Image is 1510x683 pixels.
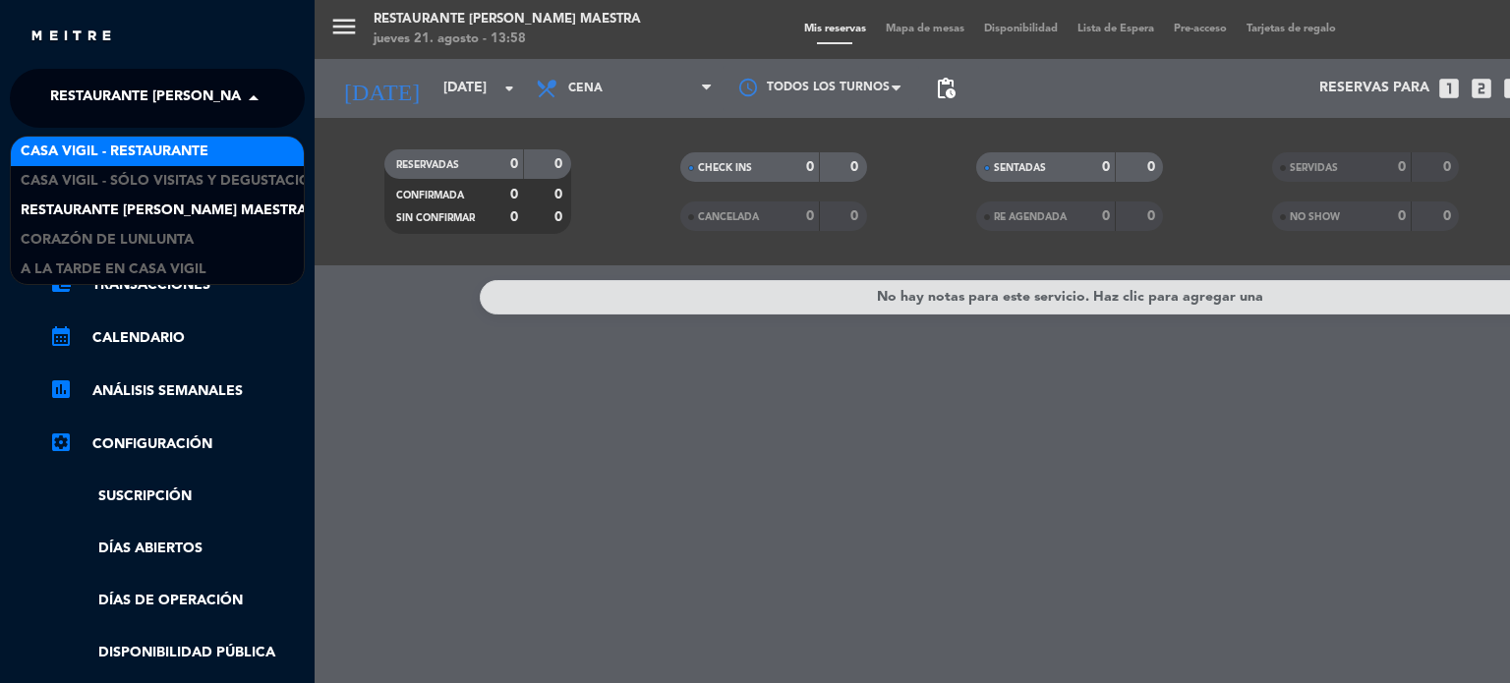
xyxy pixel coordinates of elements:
[21,170,338,193] span: Casa Vigil - SÓLO Visitas y Degustaciones
[49,377,73,401] i: assessment
[49,326,305,350] a: calendar_monthCalendario
[29,29,113,44] img: MEITRE
[49,485,305,508] a: Suscripción
[21,141,208,163] span: Casa Vigil - Restaurante
[21,229,194,252] span: Corazón de Lunlunta
[49,273,305,297] a: account_balance_walletTransacciones
[50,78,336,119] span: Restaurante [PERSON_NAME] Maestra
[49,430,73,454] i: settings_applications
[49,432,305,456] a: Configuración
[49,538,305,560] a: Días abiertos
[49,324,73,348] i: calendar_month
[49,379,305,403] a: assessmentANÁLISIS SEMANALES
[21,258,206,281] span: A la tarde en Casa Vigil
[934,77,958,100] span: pending_actions
[21,199,307,222] span: Restaurante [PERSON_NAME] Maestra
[49,642,305,664] a: Disponibilidad pública
[49,590,305,612] a: Días de Operación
